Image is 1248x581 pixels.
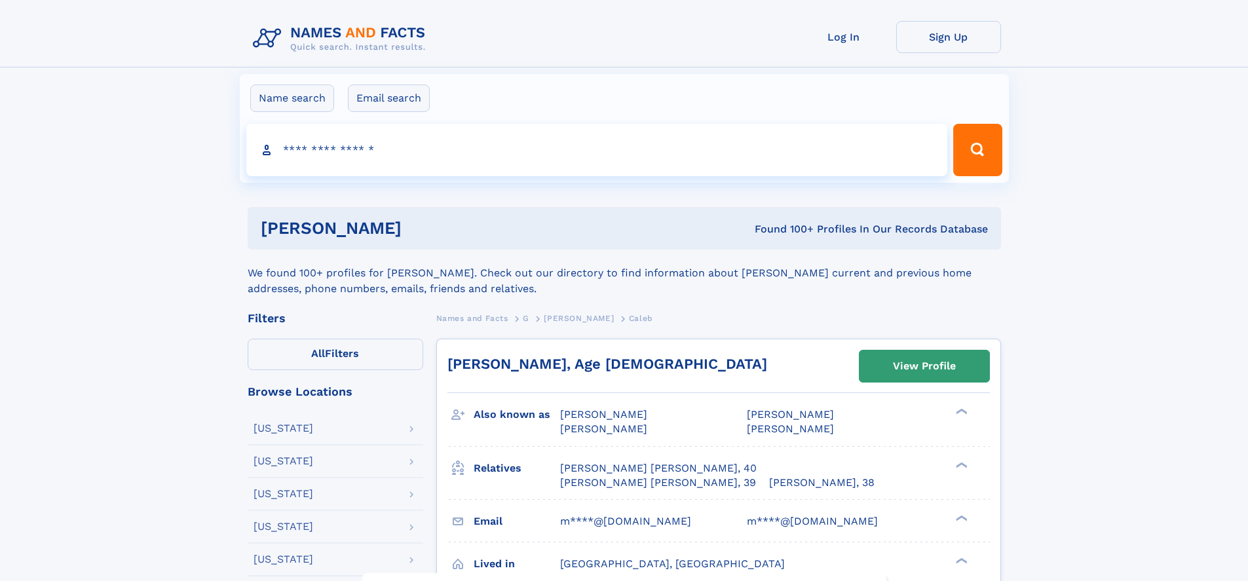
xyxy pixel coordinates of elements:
[953,407,968,416] div: ❯
[953,124,1002,176] button: Search Button
[860,350,989,382] a: View Profile
[254,521,313,532] div: [US_STATE]
[447,356,767,372] a: [PERSON_NAME], Age [DEMOGRAPHIC_DATA]
[544,310,614,326] a: [PERSON_NAME]
[953,556,968,565] div: ❯
[248,250,1001,297] div: We found 100+ profiles for [PERSON_NAME]. Check out our directory to find information about [PERS...
[474,457,560,479] h3: Relatives
[436,310,508,326] a: Names and Facts
[311,347,325,360] span: All
[248,386,423,398] div: Browse Locations
[560,557,785,570] span: [GEOGRAPHIC_DATA], [GEOGRAPHIC_DATA]
[254,489,313,499] div: [US_STATE]
[953,514,968,522] div: ❯
[348,84,430,112] label: Email search
[578,222,988,236] div: Found 100+ Profiles In Our Records Database
[523,310,529,326] a: G
[254,423,313,434] div: [US_STATE]
[896,21,1001,53] a: Sign Up
[791,21,896,53] a: Log In
[254,456,313,466] div: [US_STATE]
[254,554,313,565] div: [US_STATE]
[248,21,436,56] img: Logo Names and Facts
[261,220,578,236] h1: [PERSON_NAME]
[747,422,834,435] span: [PERSON_NAME]
[474,403,560,426] h3: Also known as
[629,314,653,323] span: Caleb
[560,461,757,476] a: [PERSON_NAME] [PERSON_NAME], 40
[523,314,529,323] span: G
[893,351,956,381] div: View Profile
[250,84,334,112] label: Name search
[560,476,756,490] a: [PERSON_NAME] [PERSON_NAME], 39
[560,408,647,421] span: [PERSON_NAME]
[474,553,560,575] h3: Lived in
[769,476,875,490] a: [PERSON_NAME], 38
[560,422,647,435] span: [PERSON_NAME]
[747,408,834,421] span: [PERSON_NAME]
[246,124,948,176] input: search input
[544,314,614,323] span: [PERSON_NAME]
[474,510,560,533] h3: Email
[953,460,968,469] div: ❯
[248,339,423,370] label: Filters
[248,312,423,324] div: Filters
